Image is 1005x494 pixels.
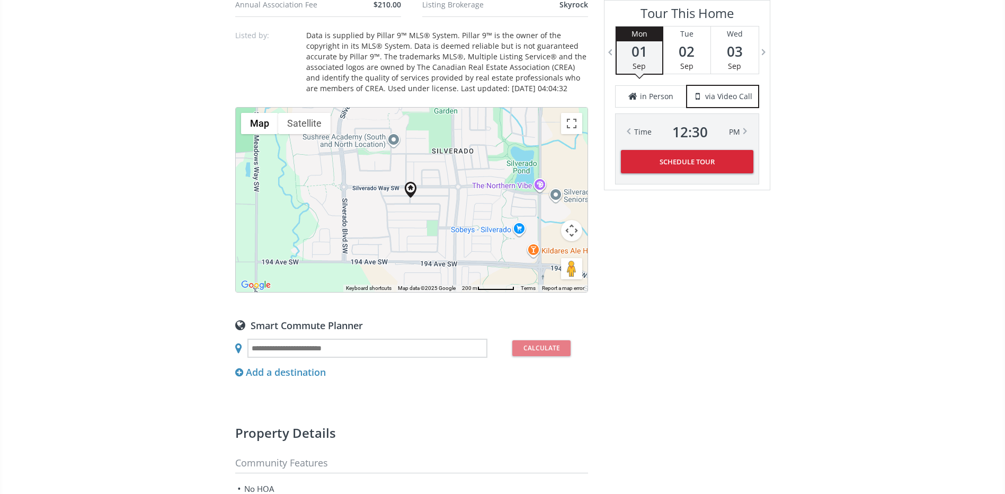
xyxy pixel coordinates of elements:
div: Add a destination [235,366,326,380]
span: 01 [617,44,662,59]
div: Data is supplied by Pillar 9™ MLS® System. Pillar 9™ is the owner of the copyright in its MLS® Sy... [306,30,588,94]
h2: Property details [235,427,588,439]
a: Report a map error [542,285,584,291]
a: Terms [521,285,536,291]
button: Schedule Tour [621,150,753,173]
button: Calculate [512,340,571,356]
button: Show satellite imagery [278,113,331,134]
span: Map data ©2025 Google [398,285,456,291]
div: Mon [617,27,662,41]
img: Google [238,278,273,292]
span: via Video Call [705,91,752,102]
span: in Person [640,91,673,102]
button: Drag Pegman onto the map to open Street View [561,258,582,279]
p: Listed by: [235,30,299,41]
span: Sep [680,61,693,71]
div: Listing Brokerage [422,1,510,8]
a: Open this area in Google Maps (opens a new window) [238,278,273,292]
span: 03 [711,44,759,59]
div: Annual Association Fee [235,1,323,8]
button: Show street map [241,113,278,134]
div: Smart Commute Planner [235,319,588,331]
span: 200 m [462,285,477,291]
div: Tue [663,27,710,41]
div: Wed [711,27,759,41]
span: Sep [728,61,741,71]
h3: Tour This Home [615,6,759,26]
span: 12 : 30 [672,125,708,139]
span: Sep [633,61,646,71]
span: 02 [663,44,710,59]
h3: Community Features [235,458,588,473]
button: Keyboard shortcuts [346,285,392,292]
button: Toggle fullscreen view [561,113,582,134]
div: Time PM [634,125,740,139]
button: Map camera controls [561,220,582,241]
button: Map Scale: 200 m per 66 pixels [459,285,518,292]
